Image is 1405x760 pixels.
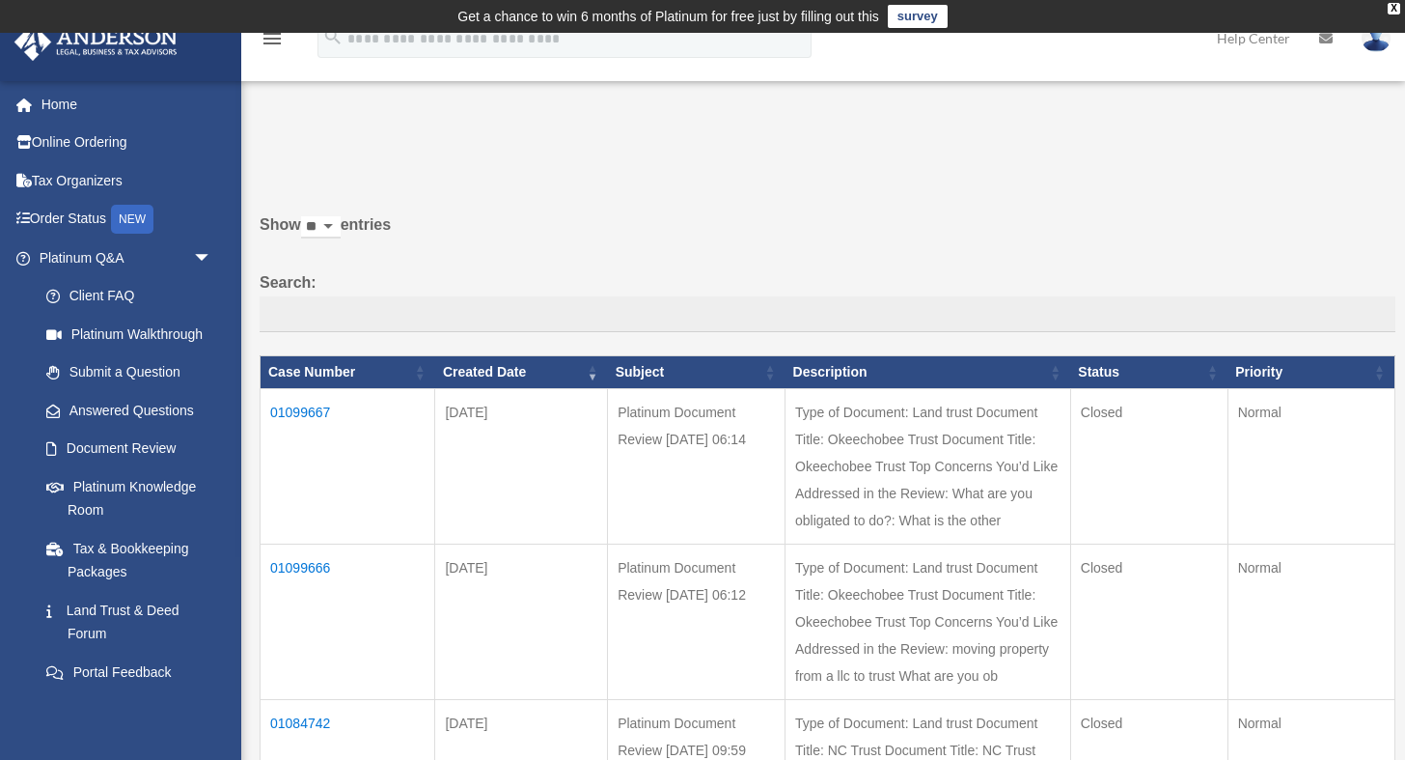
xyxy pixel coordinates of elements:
div: NEW [111,205,153,234]
a: Platinum Q&Aarrow_drop_down [14,239,232,277]
th: Status: activate to sort column ascending [1070,356,1227,389]
td: Closed [1070,389,1227,545]
a: Portal Feedback [27,653,232,691]
img: User Pic [1362,24,1391,52]
a: Submit a Question [27,353,232,392]
a: Answered Questions [27,391,222,430]
label: Show entries [260,211,1395,258]
th: Case Number: activate to sort column ascending [261,356,435,389]
a: Tax Organizers [14,161,241,200]
span: arrow_drop_down [193,239,232,278]
a: Platinum Knowledge Room [27,467,232,529]
a: Tax & Bookkeeping Packages [27,529,232,591]
div: close [1388,3,1400,14]
td: Closed [1070,545,1227,700]
input: Search: [260,296,1395,333]
div: Get a chance to win 6 months of Platinum for free just by filling out this [457,5,879,28]
td: Type of Document: Land trust Document Title: Okeechobee Trust Document Title: Okeechobee Trust To... [785,545,1071,700]
th: Subject: activate to sort column ascending [608,356,785,389]
td: 01099667 [261,389,435,545]
td: [DATE] [435,545,608,700]
label: Search: [260,269,1395,333]
th: Priority: activate to sort column ascending [1227,356,1394,389]
a: Platinum Walkthrough [27,315,232,353]
td: Type of Document: Land trust Document Title: Okeechobee Trust Document Title: Okeechobee Trust To... [785,389,1071,545]
a: Home [14,85,241,124]
a: Client FAQ [27,277,232,316]
a: Land Trust & Deed Forum [27,591,232,653]
i: search [322,26,344,47]
a: Online Ordering [14,124,241,162]
select: Showentries [301,216,341,239]
span: arrow_drop_down [193,691,232,731]
th: Description: activate to sort column ascending [785,356,1071,389]
a: Order StatusNEW [14,200,241,239]
a: menu [261,34,284,50]
td: Platinum Document Review [DATE] 06:14 [608,389,785,545]
i: menu [261,27,284,50]
td: 01099666 [261,545,435,700]
td: Normal [1227,545,1394,700]
a: Digital Productsarrow_drop_down [14,691,241,730]
td: Platinum Document Review [DATE] 06:12 [608,545,785,700]
a: survey [888,5,948,28]
img: Anderson Advisors Platinum Portal [9,23,183,61]
td: Normal [1227,389,1394,545]
a: Document Review [27,430,232,468]
td: [DATE] [435,389,608,545]
th: Created Date: activate to sort column ascending [435,356,608,389]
